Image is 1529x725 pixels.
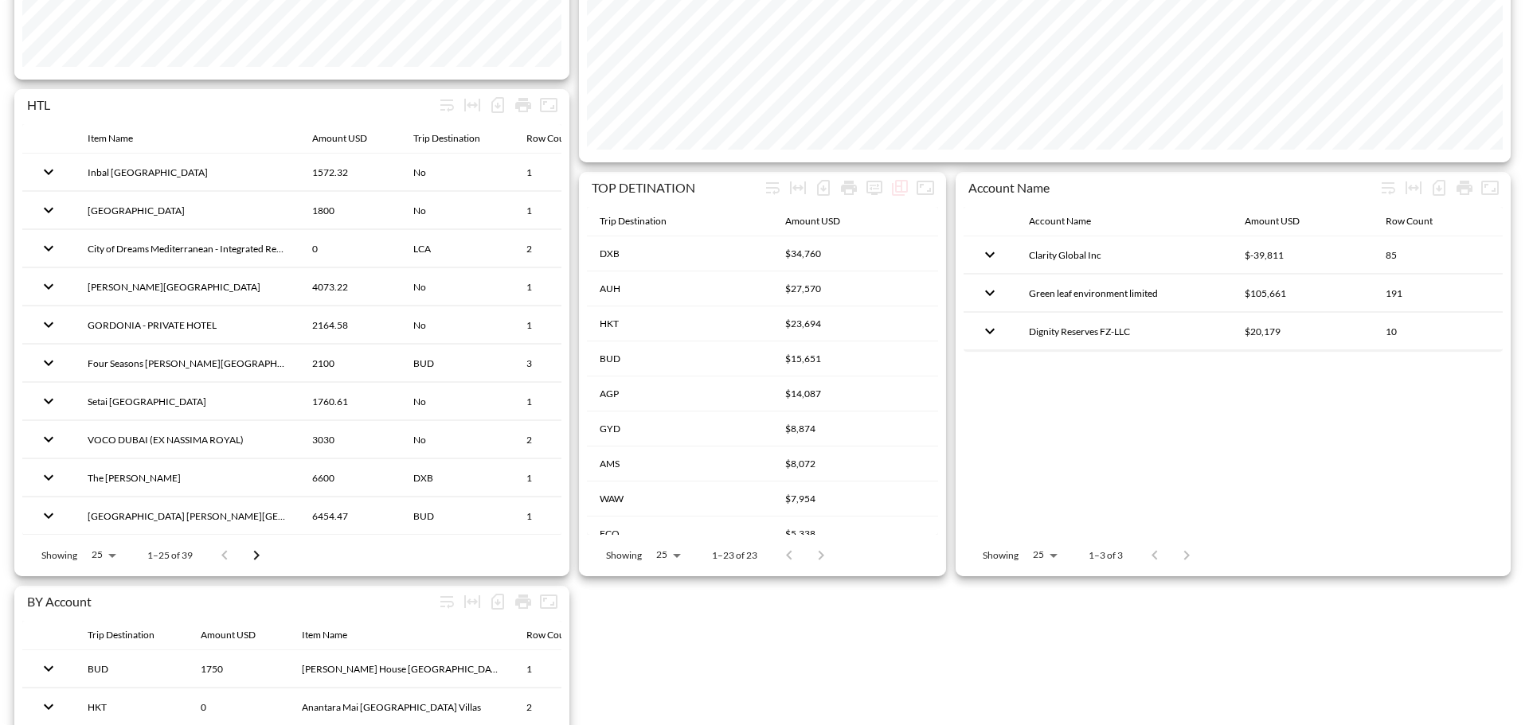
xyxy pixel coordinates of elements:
div: Toggle table layout between fixed and auto (default: auto) [459,589,485,614]
th: 1 [514,192,607,229]
th: 85 [1373,236,1503,274]
th: 2100 [299,345,401,382]
th: DXB [401,459,514,497]
th: $8,072 [772,446,938,481]
div: Print [510,589,536,614]
button: Fullscreen [913,175,938,201]
th: 6600 [299,459,401,497]
div: Item Name [88,129,133,148]
th: $8,874 [772,411,938,446]
span: Row Count [1386,212,1453,231]
th: $20,179 [1232,313,1373,350]
span: Amount USD [785,212,861,231]
th: HKT [587,306,772,341]
span: Display settings [862,175,887,201]
button: expand row [35,388,62,415]
span: Item Name [302,626,368,645]
th: 0 [299,230,401,267]
th: No [401,154,514,191]
th: $14,087 [772,376,938,411]
th: 2 [514,421,607,458]
div: Number of rows selected for download: 39 [485,92,510,118]
th: City of Dreams Mediterranean - Integrated Resort, Ca [75,230,299,267]
th: GYD [587,411,772,446]
span: Trip Destination [88,626,175,645]
th: 1 [514,306,607,344]
div: Amount USD [312,129,367,148]
th: No [401,306,514,344]
button: expand row [35,502,62,529]
th: BUD [401,345,514,382]
th: 4073.22 [299,268,401,306]
th: Green leaf environment limited [1016,275,1232,312]
th: AMS [587,446,772,481]
th: AGP [587,376,772,411]
th: 1800 [299,192,401,229]
div: Wrap text [434,589,459,614]
p: Showing [606,548,642,562]
div: TOP DETINATION [592,180,760,195]
th: FCO [587,516,772,552]
div: Wrap text [1375,175,1401,201]
div: Account Name [1029,212,1091,231]
button: expand row [976,241,1003,268]
th: $-39,811 [1232,236,1373,274]
th: No [401,192,514,229]
button: Fullscreen [536,92,561,118]
th: Inbal Jerusalem Hotel [75,154,299,191]
div: 25 [648,544,686,565]
th: 191 [1373,275,1503,312]
th: $7,954 [772,481,938,516]
th: BUD [401,497,514,535]
span: Amount USD [201,626,276,645]
button: expand row [35,655,62,682]
div: Item Name [302,626,347,645]
button: expand row [35,426,62,453]
button: expand row [35,158,62,185]
th: Novotel Amsterdam City [75,192,299,229]
button: expand row [35,464,62,491]
div: Trip Destination [88,626,154,645]
p: 1–3 of 3 [1089,548,1123,562]
th: $27,570 [772,271,938,306]
th: 1760.61 [299,383,401,420]
div: Row Count [526,129,573,148]
div: Amount USD [201,626,256,645]
div: Amount USD [1245,212,1300,231]
button: Fullscreen [1477,175,1503,201]
th: 6454.47 [299,497,401,535]
th: Four Seasons Hotel Gresham Palace Budapest [75,497,299,535]
th: Verno House Budapest, Vignette Collection by IHG [289,650,514,688]
span: Item Name [88,129,154,148]
button: expand row [35,197,62,224]
th: AUH [587,271,772,306]
div: Print [1452,175,1477,201]
button: expand row [35,693,62,720]
th: No [401,383,514,420]
th: $23,694 [772,306,938,341]
div: Wrap text [434,92,459,118]
div: BY Account [27,594,434,609]
div: Row Count [526,626,573,645]
th: 1 [514,154,607,191]
th: VOCO DUBAI (EX NASSIMA ROYAL) [75,421,299,458]
button: Go to next page [240,540,272,571]
span: Row Count [526,626,594,645]
button: expand row [35,273,62,300]
th: No [401,268,514,306]
th: Four Seasons Gresham Palace [75,345,299,382]
th: DXB [587,236,772,271]
th: $105,661 [1232,275,1373,312]
div: 25 [84,544,122,565]
th: BUD [587,341,772,376]
button: expand row [35,311,62,338]
div: Row Count [1386,212,1433,231]
div: Wrap text [760,175,785,201]
span: Amount USD [312,129,388,148]
div: Toggle table layout between fixed and auto (default: auto) [459,92,485,118]
p: 1–23 of 23 [712,548,757,562]
th: 1 [514,383,607,420]
th: 3 [514,345,607,382]
span: Account Name [1029,212,1112,231]
div: Toggle table layout between fixed and auto (default: auto) [785,175,811,201]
